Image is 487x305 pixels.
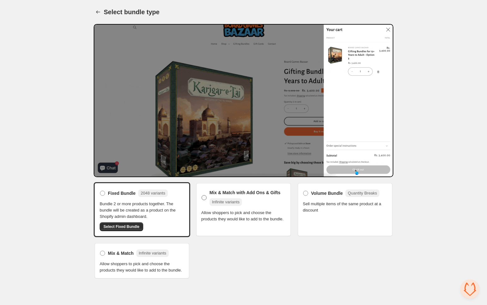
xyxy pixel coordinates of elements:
span: Volume Bundle [311,190,343,196]
span: Mix & Match [108,250,134,256]
span: 2048 variants [141,191,165,195]
h1: Select bundle type [104,8,160,16]
span: Mix & Match with Add Ons & Gifts [209,189,280,196]
span: Fixed Bundle [108,190,136,196]
button: Select Fixed Bundle [100,222,143,231]
span: Bundle 2 or more products together. The bundle will be created as a product on the Shopify admin ... [100,201,184,220]
span: Sell multiple items of the same product at a discount [303,201,387,213]
a: Open chat [461,280,479,299]
span: Select Fixed Bundle [103,224,139,229]
span: Quantity Breaks [348,191,377,195]
span: Infinite variants [212,200,239,204]
span: Infinite variants [139,251,166,255]
span: Allow shoppers to pick and choose the products they would like to add to the bundle. [100,261,184,273]
button: Back [94,8,103,16]
span: Allow shoppers to pick and choose the products they would like to add to the bundle. [201,210,286,222]
img: Bundle Preview [94,24,393,177]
